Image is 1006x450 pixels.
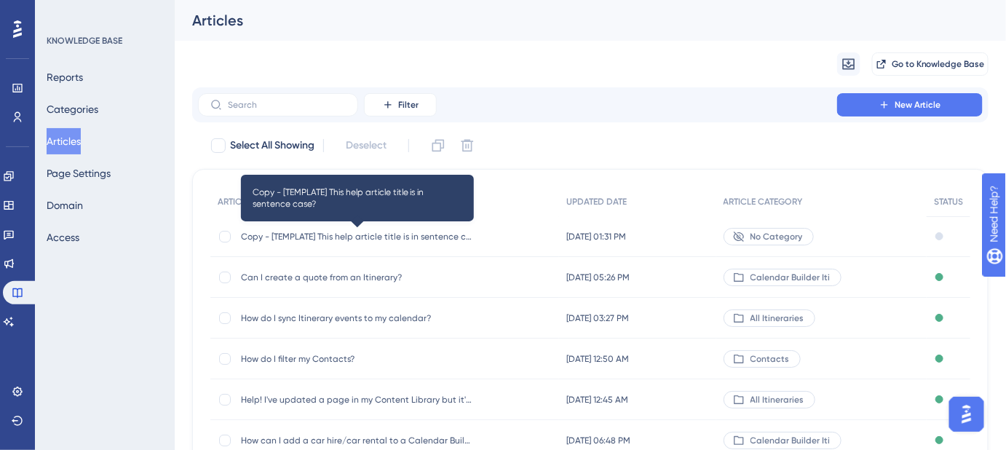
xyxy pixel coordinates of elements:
[750,312,804,324] span: All Itineraries
[64,90,268,133] div: Unfortunately, I can’t provide Chrome version as we updated it already before submitting the requ...
[23,385,34,397] button: Emoji picker
[253,186,462,210] span: Copy - [TEMPLATE] This help article title is in sentence case?
[64,315,268,387] div: Director of Support & Customer Experience | Safari Portal
[69,385,81,397] button: Upload attachment
[52,45,280,425] div: Safari Version 18.5 (18621.2.5.18.1, 18621).Unfortunately, I can’t provide Chrome version as we u...
[364,93,437,117] button: Filter
[47,224,79,250] button: Access
[241,231,474,242] span: Copy - [TEMPLATE] This help article title is in sentence case?
[256,6,282,32] div: Close
[9,6,37,33] button: go back
[47,160,111,186] button: Page Settings
[241,394,474,406] span: Help! I've updated a page in my Content Library but it's not updating in an Itinerary.
[218,196,276,208] span: ARTICLE NAME
[241,272,474,283] span: Can I create a quote from an Itinerary?
[127,344,213,356] a: [DOMAIN_NAME]
[12,45,280,437] div: Rachel says…
[64,183,201,308] img: photo-logo
[47,96,98,122] button: Categories
[230,137,314,154] span: Select All Showing
[872,52,989,76] button: Go to Knowledge Base
[837,93,983,117] button: New Article
[12,355,279,379] textarea: Message…
[47,64,83,90] button: Reports
[346,137,387,154] span: Deselect
[47,128,81,154] button: Articles
[241,353,474,365] span: How do I filter my Contacts?
[47,35,122,47] div: KNOWLEDGE BASE
[566,435,630,446] span: [DATE] 06:48 PM
[566,353,629,365] span: [DATE] 12:50 AM
[41,8,65,31] img: Profile image for Simay
[750,231,803,242] span: No Category
[934,196,963,208] span: STATUS
[93,344,127,356] b: web •
[241,435,474,446] span: How can I add a car hire/car rental to a Calendar Builder Itinerary?
[750,435,831,446] span: Calendar Builder Iti
[398,99,419,111] span: Filter
[71,7,106,18] h1: Simay
[64,54,268,82] div: Safari Version 18.5 (18621.2.5.18.1, 18621).
[892,58,985,70] span: Go to Knowledge Base
[945,392,989,436] iframe: UserGuiding AI Assistant Launcher
[566,394,628,406] span: [DATE] 12:45 AM
[566,272,630,283] span: [DATE] 05:26 PM
[64,316,159,328] b: [PERSON_NAME]
[228,100,346,110] input: Search
[71,18,100,33] p: Active
[228,6,256,33] button: Home
[566,196,627,208] span: UPDATED DATE
[724,196,803,208] span: ARTICLE CATEGORY
[566,231,626,242] span: [DATE] 01:31 PM
[566,312,629,324] span: [DATE] 03:27 PM
[192,10,952,31] div: Articles
[64,140,268,154] div: Warmly,
[64,161,268,175] div: [PERSON_NAME]
[34,4,91,21] span: Need Help?
[333,133,400,159] button: Deselect
[895,99,941,111] span: New Article
[750,394,804,406] span: All Itineraries
[47,192,83,218] button: Domain
[750,353,790,365] span: Contacts
[750,272,831,283] span: Calendar Builder Iti
[241,312,474,324] span: How do I sync Itinerary events to my calendar?
[250,379,273,403] button: Send a message…
[46,385,58,397] button: Gif picker
[64,183,268,308] a: photo-logo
